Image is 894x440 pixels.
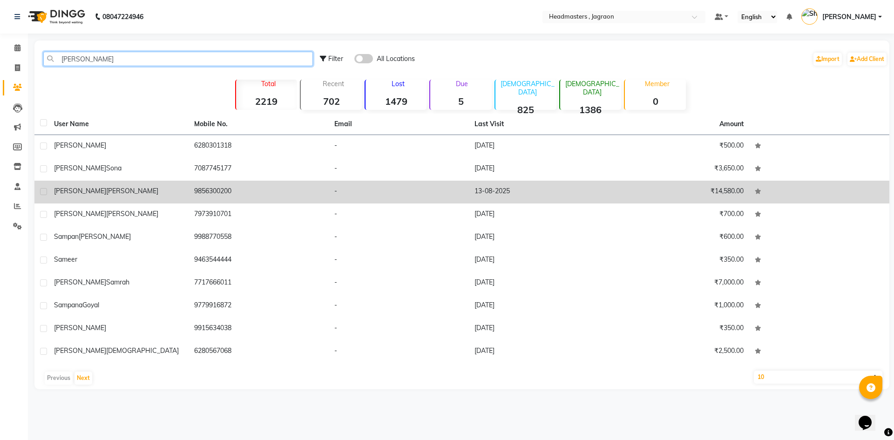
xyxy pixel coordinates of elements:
td: [DATE] [469,272,609,295]
td: - [329,203,469,226]
td: ₹3,650.00 [609,158,749,181]
td: ₹1,000.00 [609,295,749,318]
td: [DATE] [469,158,609,181]
iframe: chat widget [855,403,885,431]
td: ₹600.00 [609,226,749,249]
td: [DATE] [469,340,609,363]
td: [DATE] [469,295,609,318]
td: 9915634038 [189,318,329,340]
span: Filter [328,54,343,63]
td: 7717666011 [189,272,329,295]
td: ₹500.00 [609,135,749,158]
p: Lost [369,80,427,88]
span: Goyal [82,301,99,309]
strong: 5 [430,95,491,107]
span: [PERSON_NAME] [54,141,106,149]
span: [PERSON_NAME] [79,232,131,241]
strong: 1386 [560,104,621,115]
td: 13-08-2025 [469,181,609,203]
a: Add Client [847,53,887,66]
td: ₹350.00 [609,249,749,272]
th: User Name [48,114,189,135]
p: Due [432,80,491,88]
img: logo [24,4,88,30]
td: - [329,135,469,158]
td: [DATE] [469,318,609,340]
span: [PERSON_NAME] [54,278,106,286]
td: - [329,249,469,272]
span: [PERSON_NAME] [54,164,106,172]
p: [DEMOGRAPHIC_DATA] [564,80,621,96]
button: Next [74,372,92,385]
td: 7973910701 [189,203,329,226]
span: [DEMOGRAPHIC_DATA] [106,346,179,355]
td: 6280567068 [189,340,329,363]
span: [PERSON_NAME] [54,346,106,355]
span: All Locations [377,54,415,64]
td: - [329,158,469,181]
td: [DATE] [469,249,609,272]
a: Import [813,53,842,66]
th: Amount [714,114,749,135]
td: - [329,272,469,295]
span: Sona [106,164,122,172]
td: ₹700.00 [609,203,749,226]
td: ₹14,580.00 [609,181,749,203]
span: [PERSON_NAME] [54,210,106,218]
td: ₹2,500.00 [609,340,749,363]
td: - [329,318,469,340]
td: - [329,226,469,249]
p: Recent [305,80,362,88]
td: [DATE] [469,226,609,249]
strong: 1479 [366,95,427,107]
td: 7087745177 [189,158,329,181]
p: Member [629,80,686,88]
span: [PERSON_NAME] [54,324,106,332]
td: 9988770558 [189,226,329,249]
td: - [329,181,469,203]
strong: 825 [495,104,556,115]
td: 9463544444 [189,249,329,272]
b: 08047224946 [102,4,143,30]
span: Sampana [54,301,82,309]
td: 6280301318 [189,135,329,158]
td: - [329,340,469,363]
strong: 702 [301,95,362,107]
td: 9779916872 [189,295,329,318]
span: [PERSON_NAME] [106,187,158,195]
th: Email [329,114,469,135]
td: ₹350.00 [609,318,749,340]
span: Sameer [54,255,77,264]
td: - [329,295,469,318]
img: Shivangi Jagraon [801,8,818,25]
span: Sampan [54,232,79,241]
strong: 2219 [236,95,297,107]
p: Total [240,80,297,88]
span: [PERSON_NAME] [106,210,158,218]
input: Search by Name/Mobile/Email/Code [43,52,313,66]
td: 9856300200 [189,181,329,203]
th: Mobile No. [189,114,329,135]
strong: 0 [625,95,686,107]
span: [PERSON_NAME] [822,12,876,22]
p: [DEMOGRAPHIC_DATA] [499,80,556,96]
span: [PERSON_NAME] [54,187,106,195]
span: Samrah [106,278,129,286]
th: Last Visit [469,114,609,135]
td: [DATE] [469,203,609,226]
td: ₹7,000.00 [609,272,749,295]
td: [DATE] [469,135,609,158]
